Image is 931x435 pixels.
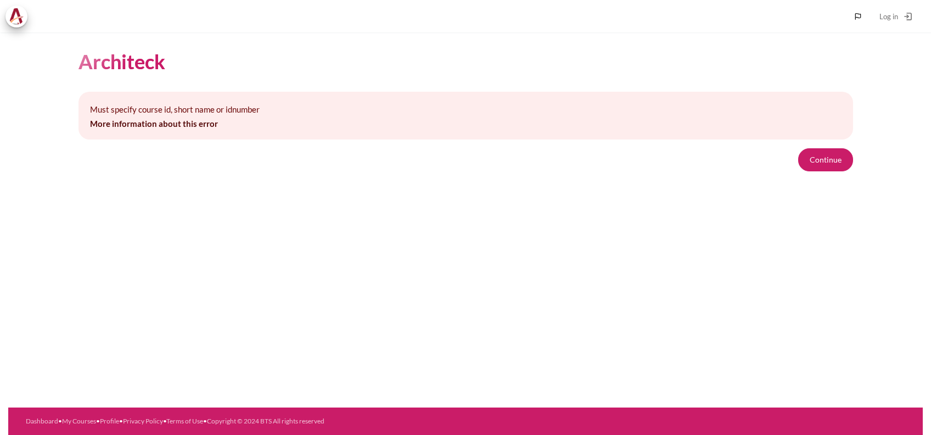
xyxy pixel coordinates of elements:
[123,417,163,425] a: Privacy Policy
[90,103,842,116] p: Must specify course id, short name or idnumber
[90,119,218,129] a: More information about this error
[798,148,853,171] button: Continue
[207,417,324,425] a: Copyright © 2024 BTS All rights reserved
[166,417,203,425] a: Terms of Use
[78,49,165,75] h1: Architeck
[62,417,96,425] a: My Courses
[871,5,922,27] a: Log in
[26,417,58,425] a: Dashboard
[26,416,517,426] div: • • • • •
[850,8,866,25] button: Languages
[8,32,923,188] section: Content
[5,5,33,27] a: Architeck Architeck
[879,7,898,26] span: Log in
[9,8,24,25] img: Architeck
[100,417,119,425] a: Profile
